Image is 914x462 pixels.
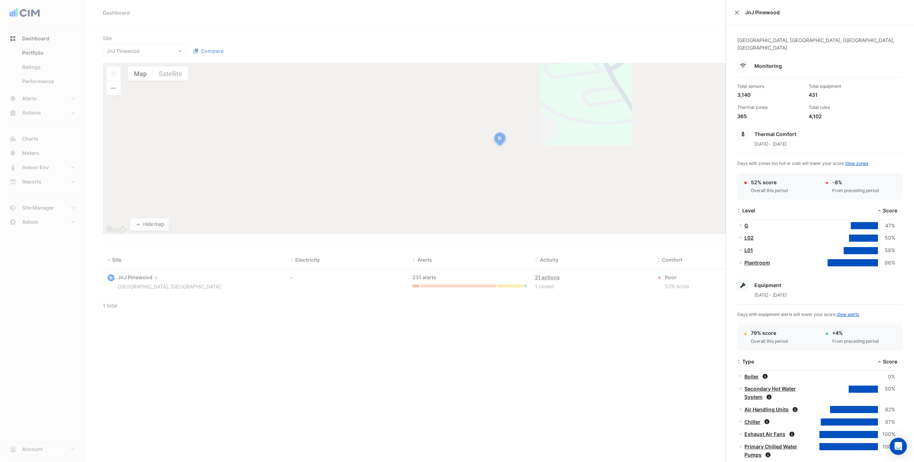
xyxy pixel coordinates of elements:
[745,9,905,16] span: JnJ Pinewood
[878,406,895,414] div: 82%
[878,234,895,242] div: 50%
[754,141,787,147] span: [DATE] - [DATE]
[883,207,897,214] span: Score
[890,438,907,455] div: Open Intercom Messenger
[737,104,803,111] div: Thermal zones
[754,292,787,298] span: [DATE] - [DATE]
[809,104,874,111] div: Total rules
[878,385,895,393] div: 50%
[754,282,781,288] span: Equipment
[878,222,895,230] div: 47%
[744,260,770,266] a: Plantroom
[737,312,859,317] span: Days with equipment alerts will lower your score.
[751,187,788,194] div: Overall this period
[751,179,788,186] div: 52% score
[809,83,874,90] div: Total equipment
[832,338,879,345] div: From preceding period
[883,358,897,365] span: Score
[878,443,895,451] div: 100%
[737,112,803,120] div: 365
[837,312,859,317] a: View alerts
[744,419,760,425] a: Chiller
[744,406,789,412] a: Air Handling Units
[734,10,739,15] button: Close
[742,358,754,365] span: Type
[744,386,796,400] a: Secondary Hot Water System
[744,431,785,437] a: Exhaust Air Fans
[809,112,874,120] div: 4,102
[737,91,803,99] div: 3,140
[737,83,803,90] div: Total sensors
[751,338,788,345] div: Overall this period
[737,36,903,60] div: [GEOGRAPHIC_DATA], [GEOGRAPHIC_DATA], [GEOGRAPHIC_DATA], [GEOGRAPHIC_DATA]
[845,161,868,166] a: View zones
[744,373,759,380] a: Boiler
[744,443,797,458] a: Primary Chilled Water Pumps
[751,329,788,337] div: 79% score
[878,259,895,267] div: 86%
[754,131,796,137] span: Thermal Comfort
[754,63,782,69] span: Monitoring
[737,161,868,166] span: Days with zones too hot or cold will lower your score.
[742,207,755,214] span: Level
[832,179,879,186] div: -8%
[878,418,895,426] div: 97%
[809,91,874,99] div: 431
[744,222,748,229] a: G
[832,329,879,337] div: + 4%
[878,430,895,438] div: 100%
[744,235,754,241] a: L02
[832,187,879,194] div: From preceding period
[878,246,895,255] div: 58%
[744,247,753,253] a: L01
[878,373,895,381] div: 0%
